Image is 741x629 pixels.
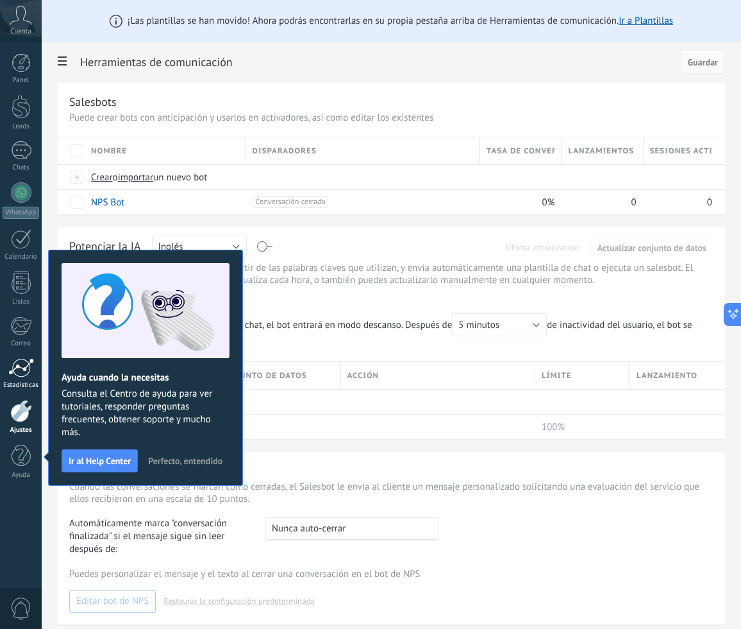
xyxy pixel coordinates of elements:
span: Perfecto, entendido [148,456,222,465]
span: Cuenta [10,28,31,36]
span: o [113,171,118,184]
span: importar [118,171,154,184]
span: 0% [542,196,555,209]
span: Crear [91,171,113,184]
span: Conversación cerrada [253,196,329,208]
span: Conjunto de datos [219,370,307,382]
div: Panel [3,76,40,85]
div: Ajustes [3,426,40,435]
span: Nunca auto-cerrar [272,522,346,535]
p: Puede crear bots con anticipación y usarlos en activadores, así como editar los existentes [69,112,713,124]
span: Automáticamente marca "conversación finalizada" si el mensaje sigue sin leer después de: [69,517,254,556]
span: Guardar [688,58,718,67]
span: Sesiones activas [650,145,712,157]
span: de inactividad del usuario, el bot se reactivará. [69,313,713,349]
p: Detecta las intenciones de un cliente a partir de las palabras claves que utilizan, y envía autom... [69,262,713,286]
span: Consulta el Centro de ayuda para ver tutoriales, responder preguntas frecuentes, obtener soporte ... [62,388,229,439]
a: Ir a Plantillas [619,15,673,27]
button: Ir al Help Center [62,449,138,472]
div: Chats [3,164,40,172]
div: 0% [480,190,555,214]
p: Cuando las conversaciones se marcan como cerradas, el Salesbot le envía al cliente un mensaje per... [69,481,713,505]
div: Calendario [3,253,40,261]
span: ¡Las plantillas se han movido! Ahora podrás encontrarlas en su propia pestaña arriba de Herramien... [128,15,673,27]
div: Dejar el mensaje sin respuesta [69,289,713,313]
button: Guardar [681,49,725,74]
span: Disparadores [253,145,317,157]
div: Salesbots [69,94,117,109]
span: 0 [707,196,712,209]
span: Acción [347,370,379,382]
span: Lanzamiento [637,370,697,382]
div: Leads [3,123,40,131]
button: Perfecto, entendido [142,451,228,470]
span: un nuevo bot [153,171,207,184]
span: 100% [542,421,565,433]
div: Correo [3,340,40,348]
p: Puedes personalizar el mensaje y el texto al cerrar una conversación en el bot de NPS [69,568,713,580]
span: Tasa de conversión [487,145,554,157]
div: Listas [3,298,40,306]
div: Potenciar la IA [69,239,141,255]
button: Inglés [152,236,247,257]
div: WhatsApp [3,207,39,219]
h2: Ayuda cuando la necesitas [62,372,229,384]
span: Nombre [91,145,127,157]
span: Inglés [158,241,183,253]
div: Ayuda [3,471,40,479]
span: Cuando un usuario de Kommo se une a un chat, el bot entrará en modo descanso. Después de [69,313,547,336]
div: 0 [644,190,712,214]
span: Lanzamientos totales [568,145,636,157]
span: 0 [631,196,636,209]
span: Límite [542,370,572,382]
div: 100% [535,415,624,439]
div: Estadísticas [3,381,40,390]
a: NPS Bot [91,196,124,209]
span: Ir al Help Center [69,456,131,465]
h2: Herramientas de comunicación [80,49,676,75]
div: 0 [562,190,637,214]
span: 5 minutos [458,319,499,331]
button: 5 minutos [452,313,547,336]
